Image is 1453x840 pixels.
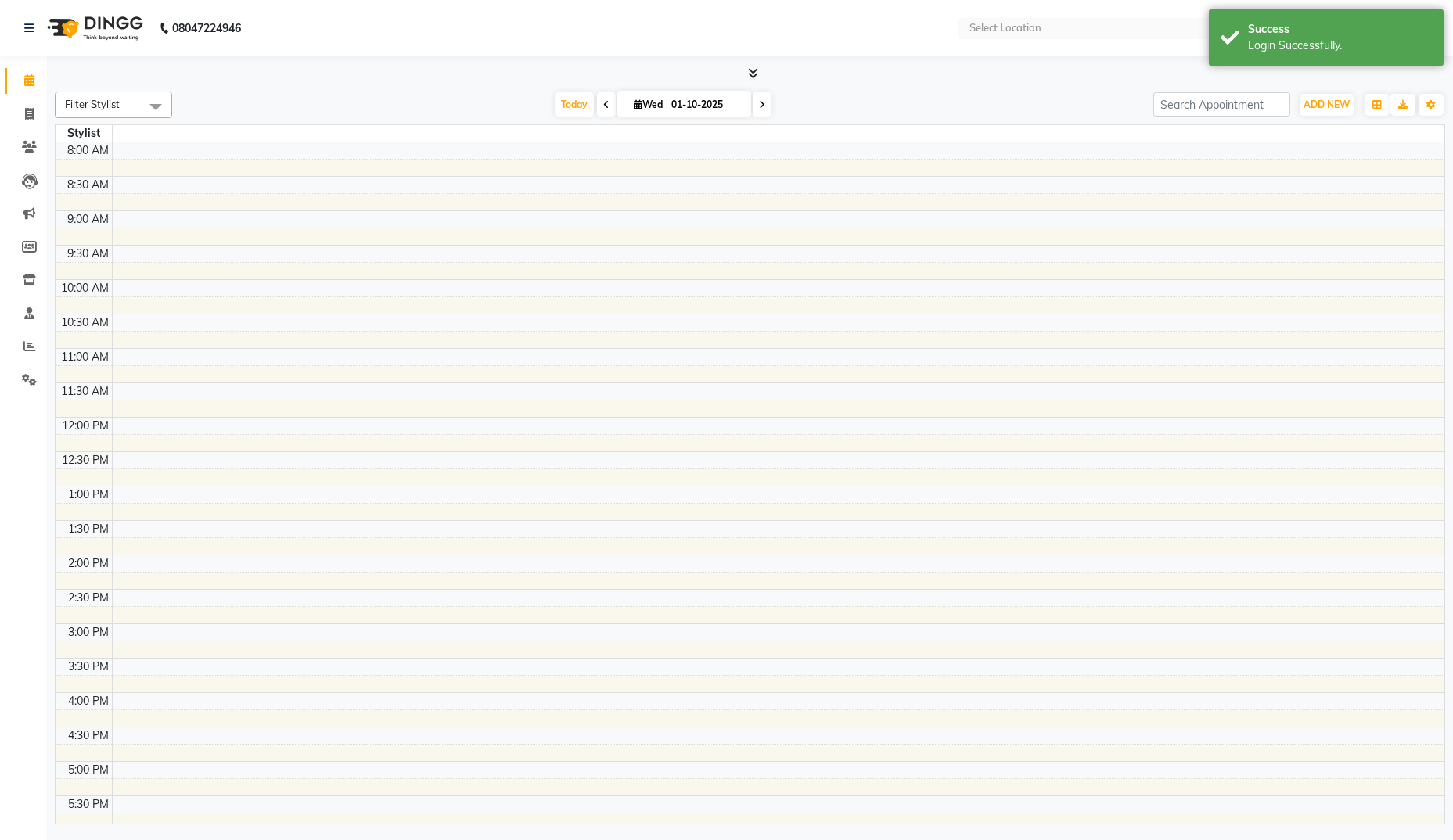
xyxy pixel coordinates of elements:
[1248,21,1432,38] div: Success
[40,6,147,50] img: logo
[64,246,112,262] div: 9:30 AM
[65,659,112,675] div: 3:30 PM
[172,6,241,50] b: 08047224946
[64,211,112,228] div: 9:00 AM
[58,349,112,365] div: 11:00 AM
[58,383,112,400] div: 11:30 AM
[65,693,112,709] div: 4:00 PM
[1248,38,1432,54] div: Login Successfully.
[65,590,112,606] div: 2:30 PM
[59,418,112,434] div: 12:00 PM
[64,142,112,159] div: 8:00 AM
[65,624,112,641] div: 3:00 PM
[58,314,112,331] div: 10:30 AM
[56,125,112,142] div: Stylist
[630,99,667,110] span: Wed
[1304,99,1350,110] span: ADD NEW
[555,92,594,117] span: Today
[969,20,1041,36] div: Select Location
[65,762,112,778] div: 5:00 PM
[65,521,112,537] div: 1:30 PM
[65,727,112,744] div: 4:30 PM
[59,452,112,468] div: 12:30 PM
[65,98,120,110] span: Filter Stylist
[1153,92,1290,117] input: Search Appointment
[1300,94,1354,116] button: ADD NEW
[65,555,112,572] div: 2:00 PM
[65,796,112,813] div: 5:30 PM
[65,486,112,503] div: 1:00 PM
[667,93,745,117] input: 2025-10-01
[58,280,112,296] div: 10:00 AM
[64,177,112,193] div: 8:30 AM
